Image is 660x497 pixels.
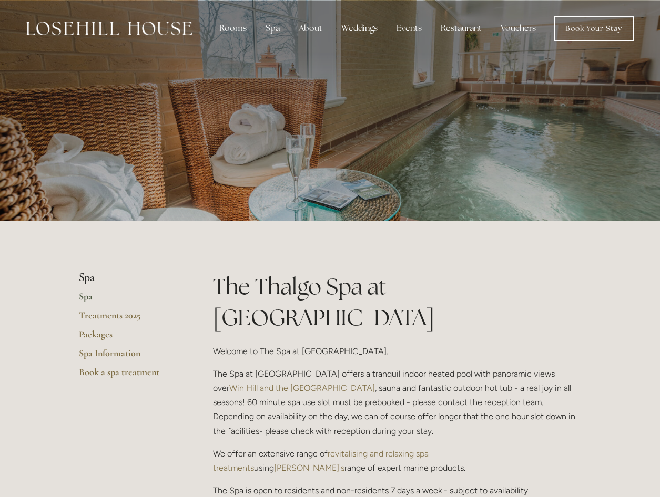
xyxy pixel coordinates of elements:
[257,18,288,39] div: Spa
[211,18,255,39] div: Rooms
[213,271,582,333] h1: The Thalgo Spa at [GEOGRAPHIC_DATA]
[79,291,179,309] a: Spa
[79,366,179,385] a: Book a spa treatment
[492,18,544,39] a: Vouchers
[213,344,582,358] p: Welcome to The Spa at [GEOGRAPHIC_DATA].
[213,447,582,475] p: We offer an extensive range of using range of expert marine products.
[290,18,331,39] div: About
[79,271,179,285] li: Spa
[274,463,344,473] a: [PERSON_NAME]'s
[432,18,490,39] div: Restaurant
[79,347,179,366] a: Spa Information
[26,22,192,35] img: Losehill House
[333,18,386,39] div: Weddings
[79,309,179,328] a: Treatments 2025
[213,367,582,438] p: The Spa at [GEOGRAPHIC_DATA] offers a tranquil indoor heated pool with panoramic views over , sau...
[79,328,179,347] a: Packages
[554,16,634,41] a: Book Your Stay
[229,383,375,393] a: Win Hill and the [GEOGRAPHIC_DATA]
[388,18,430,39] div: Events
